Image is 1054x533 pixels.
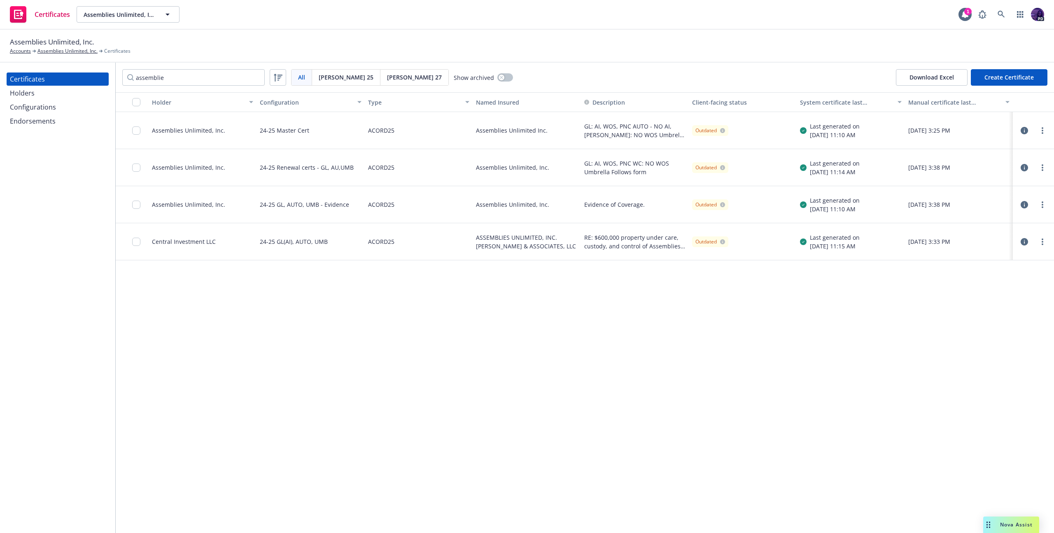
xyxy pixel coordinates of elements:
div: 24-25 Renewal certs - GL, AU,UMB [260,154,354,181]
a: Accounts [10,47,31,55]
div: Holders [10,86,35,100]
span: All [298,73,305,82]
div: Manual certificate last generated [908,98,1000,107]
div: [DATE] 3:33 PM [908,237,1010,246]
span: Assemblies Unlimited, Inc. [84,10,155,19]
div: Last generated on [810,196,860,205]
div: Last generated on [810,159,860,168]
button: Assemblies Unlimited, Inc. [77,6,180,23]
div: Configurations [10,101,56,114]
input: Toggle Row Selected [132,201,140,209]
div: Assemblies Unlimited, Inc. [473,186,581,223]
div: Last generated on [810,122,860,131]
span: [PERSON_NAME] 27 [387,73,442,82]
button: Description [584,98,625,107]
div: Outdated [695,164,725,171]
input: Toggle Row Selected [132,238,140,246]
a: more [1038,126,1047,136]
div: 24-25 GL(AI), AUTO, UMB [260,228,328,255]
div: Assemblies Unlimited, Inc. [152,126,225,135]
button: GL: AI, WOS, PNC AUTO - NO AI, [PERSON_NAME]: NO WOS Umbrella Follows form [584,122,686,139]
div: Holder [152,98,244,107]
div: [DATE] 11:14 AM [810,168,860,176]
div: ACORD25 [368,228,394,255]
a: Report a Bug [974,6,991,23]
div: Certificates [10,72,45,86]
div: 24-25 Master Cert [260,117,309,144]
button: System certificate last generated [797,92,905,112]
div: Assemblies Unlimited Inc. [473,112,581,149]
button: Client-facing status [689,92,797,112]
button: GL: AI, WOS, PNC WC: NO WOS Umbrella Follows form [584,159,686,176]
div: Assemblies Unlimited, Inc. [473,149,581,186]
div: Endorsements [10,115,56,128]
button: Manual certificate last generated [905,92,1013,112]
button: Configuration [257,92,364,112]
div: Assemblies Unlimited, Inc. [152,200,225,209]
div: ACORD25 [368,191,394,218]
div: [DATE] 3:38 PM [908,200,1010,209]
div: [DATE] 11:15 AM [810,242,860,250]
div: Type [368,98,460,107]
span: Show archived [454,73,494,82]
a: Configurations [7,101,109,114]
img: photo [1031,8,1044,21]
div: Central Investment LLC [152,237,216,246]
button: Holder [149,92,257,112]
div: ACORD25 [368,117,394,144]
span: [PERSON_NAME] 25 [319,73,373,82]
div: [DATE] 11:10 AM [810,131,860,139]
div: System certificate last generated [800,98,892,107]
div: Configuration [260,98,352,107]
div: 24-25 GL, AUTO, UMB - Evidence [260,191,349,218]
div: Outdated [695,238,725,245]
button: Named Insured [473,92,581,112]
button: Create Certificate [971,69,1047,86]
a: Certificates [7,72,109,86]
button: Nova Assist [983,517,1039,533]
button: Type [365,92,473,112]
a: Holders [7,86,109,100]
div: Drag to move [983,517,993,533]
a: Endorsements [7,115,109,128]
input: Select all [132,98,140,106]
a: more [1038,200,1047,210]
div: Outdated [695,127,725,134]
input: Toggle Row Selected [132,126,140,135]
div: ACORD25 [368,154,394,181]
div: Named Insured [476,98,577,107]
a: Search [993,6,1010,23]
a: more [1038,163,1047,173]
div: [DATE] 3:25 PM [908,126,1010,135]
span: Certificates [35,11,70,18]
a: Certificates [7,3,73,26]
div: [DATE] 11:10 AM [810,205,860,213]
div: Assemblies Unlimited, Inc. [152,163,225,172]
div: ASSEMBLIES UNLIMITED, INC. [PERSON_NAME] & ASSOCIATES, LLC [473,223,581,260]
button: Evidence of Coverage. [584,200,645,209]
a: more [1038,237,1047,247]
div: [DATE] 3:38 PM [908,163,1010,172]
div: Outdated [695,201,725,208]
span: Assemblies Unlimited, Inc. [10,37,94,47]
span: Certificates [104,47,131,55]
span: Nova Assist [1000,521,1033,528]
a: Switch app [1012,6,1028,23]
div: Client-facing status [692,98,793,107]
button: Download Excel [896,69,968,86]
button: RE: $600,000 property under care, custody, and control of Assemblies Unlimited, LLC held at TekPa... [584,233,686,250]
input: Toggle Row Selected [132,164,140,172]
div: Last generated on [810,233,860,242]
div: 1 [964,8,972,15]
input: Filter by keyword [122,69,265,86]
a: Assemblies Unlimited, Inc. [37,47,98,55]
